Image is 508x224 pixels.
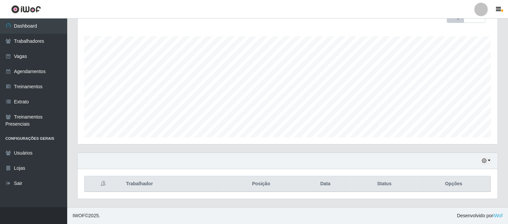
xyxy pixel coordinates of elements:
th: Data [299,176,352,192]
th: Posição [223,176,299,192]
th: Opções [417,176,491,192]
th: Trabalhador [122,176,223,192]
span: IWOF [73,213,85,218]
th: Status [352,176,417,192]
a: iWof [493,213,503,218]
span: © 2025 . [73,212,100,219]
img: CoreUI Logo [11,5,41,13]
span: Desenvolvido por [457,212,503,219]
